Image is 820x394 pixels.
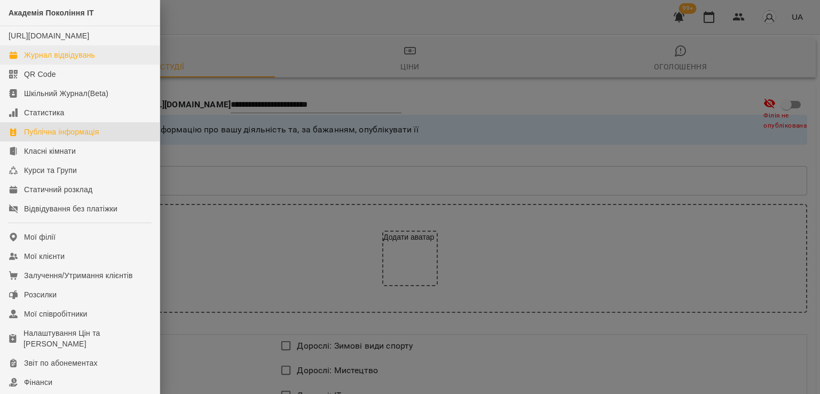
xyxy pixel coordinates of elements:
div: Мої філії [24,232,56,242]
div: Статистика [24,107,65,118]
a: [URL][DOMAIN_NAME] [9,31,89,40]
div: Класні кімнати [24,146,76,156]
div: Статичний розклад [24,184,92,195]
div: Курси та Групи [24,165,77,176]
div: Журнал відвідувань [24,50,95,60]
div: Мої співробітники [24,309,88,319]
div: Звіт по абонементах [24,358,98,368]
div: Шкільний Журнал(Beta) [24,88,108,99]
div: Розсилки [24,289,57,300]
div: Налаштування Цін та [PERSON_NAME] [23,328,151,349]
div: Публічна інформація [24,127,99,137]
div: Відвідування без платіжки [24,203,117,214]
span: Академія Покоління ІТ [9,9,94,17]
div: QR Code [24,69,56,80]
div: Залучення/Утримання клієнтів [24,270,133,281]
div: Мої клієнти [24,251,65,262]
div: Фінанси [24,377,52,388]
